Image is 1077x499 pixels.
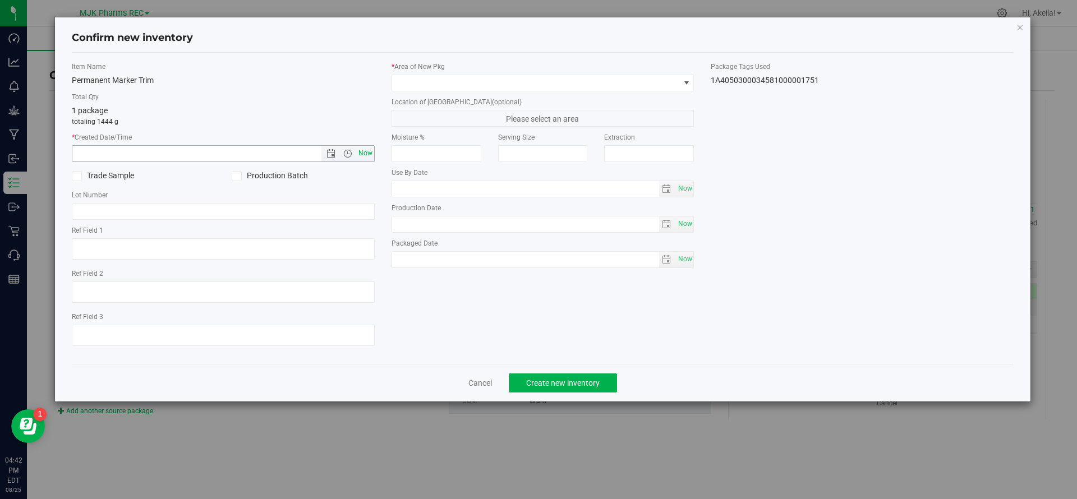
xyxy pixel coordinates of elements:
label: Ref Field 3 [72,312,375,322]
label: Packaged Date [392,238,694,248]
span: Set Current date [356,145,375,161]
span: (optional) [492,98,522,106]
label: Package Tags Used [711,62,1014,72]
span: Set Current date [675,216,694,232]
span: select [675,252,693,267]
button: Create new inventory [509,373,617,392]
label: Production Batch [232,170,375,182]
span: 1 package [72,106,108,115]
label: Item Name [72,62,375,72]
span: select [675,216,693,232]
label: Trade Sample [72,170,215,182]
label: Ref Field 2 [72,269,375,279]
p: totaling 1444 g [72,117,375,127]
span: Set Current date [675,251,694,267]
span: Open the date view [321,149,340,158]
span: select [659,216,675,232]
iframe: Resource center [11,409,45,443]
div: 1A4050300034581000001751 [711,75,1014,86]
label: Created Date/Time [72,132,375,142]
span: Open the time view [338,149,357,158]
label: Moisture % [392,132,481,142]
label: Production Date [392,203,694,213]
span: select [659,252,675,267]
span: select [659,181,675,197]
label: Ref Field 1 [72,225,375,235]
label: Area of New Pkg [392,62,694,72]
span: Create new inventory [526,378,600,387]
div: Permanent Marker Trim [72,75,375,86]
span: select [675,181,693,197]
label: Location of [GEOGRAPHIC_DATA] [392,97,694,107]
h4: Confirm new inventory [72,31,193,45]
label: Lot Number [72,190,375,200]
span: Please select an area [392,110,694,127]
label: Extraction [604,132,694,142]
a: Cancel [468,377,492,389]
label: Total Qty [72,92,375,102]
label: Serving Size [498,132,588,142]
span: Set Current date [675,181,694,197]
label: Use By Date [392,168,694,178]
iframe: Resource center unread badge [33,408,47,421]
